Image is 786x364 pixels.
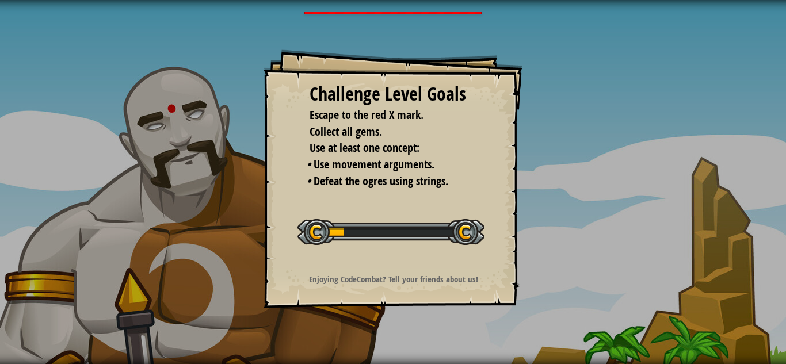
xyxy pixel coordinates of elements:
span: Use movement arguments. [314,156,434,172]
li: Use at least one concept: [295,140,474,156]
i: • [307,156,311,172]
span: Collect all gems. [310,124,382,139]
li: Use movement arguments. [307,156,474,173]
span: Use at least one concept: [310,140,419,155]
i: • [307,173,311,189]
li: Escape to the red X mark. [295,107,474,124]
span: Escape to the red X mark. [310,107,423,122]
li: Defeat the ogres using strings. [307,173,474,190]
span: Defeat the ogres using strings. [314,173,448,189]
div: Challenge Level Goals [310,81,476,108]
li: Collect all gems. [295,124,474,140]
strong: Enjoying CodeCombat? Tell your friends about us! [309,273,478,285]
